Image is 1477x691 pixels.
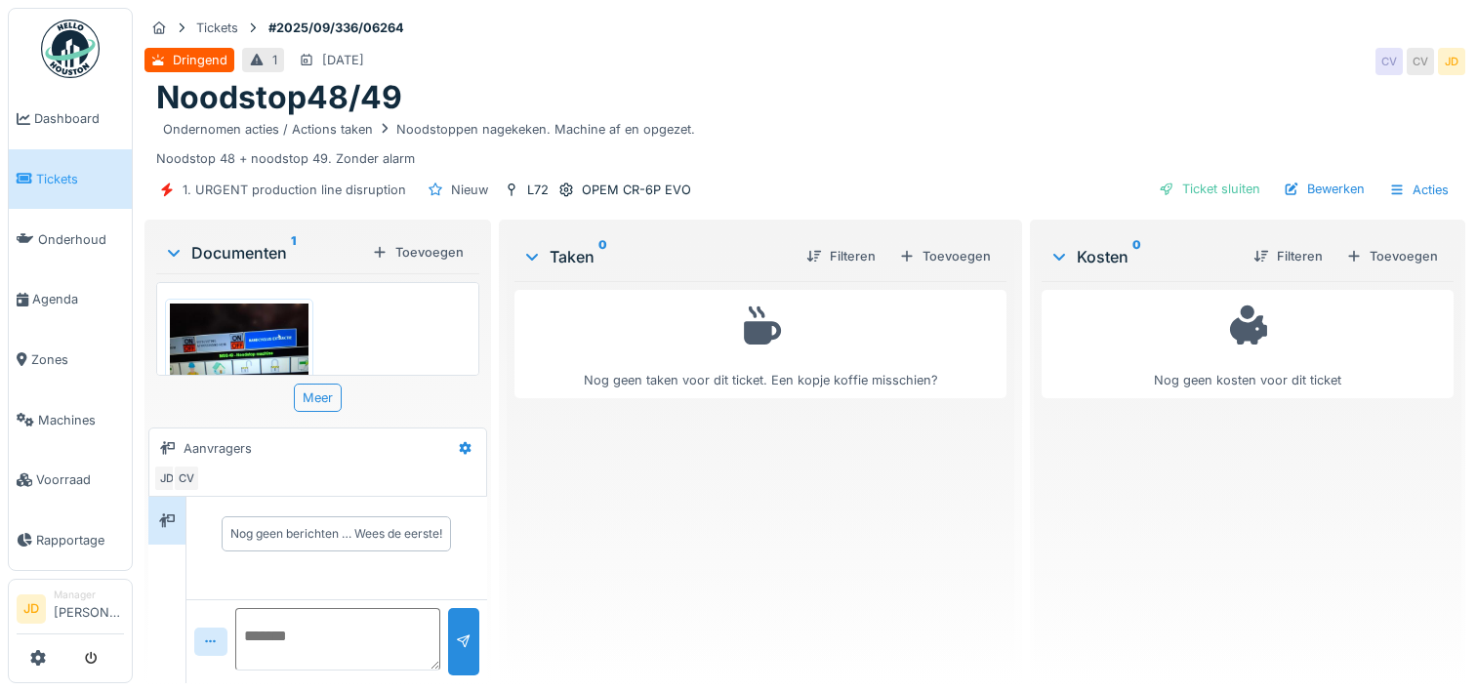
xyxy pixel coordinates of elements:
[1276,176,1373,202] div: Bewerken
[9,209,132,269] a: Onderhoud
[230,525,442,543] div: Nog geen berichten … Wees de eerste!
[32,290,124,308] span: Agenda
[1049,245,1238,268] div: Kosten
[173,51,227,69] div: Dringend
[527,181,549,199] div: L72
[1132,245,1141,268] sup: 0
[1375,48,1403,75] div: CV
[1438,48,1465,75] div: JD
[1151,176,1268,202] div: Ticket sluiten
[294,384,342,412] div: Meer
[322,51,364,69] div: [DATE]
[1407,48,1434,75] div: CV
[184,439,252,458] div: Aanvragers
[451,181,488,199] div: Nieuw
[31,350,124,369] span: Zones
[1246,243,1331,269] div: Filteren
[153,465,181,492] div: JD
[36,531,124,549] span: Rapportage
[38,411,124,429] span: Machines
[173,465,200,492] div: CV
[9,149,132,210] a: Tickets
[522,245,791,268] div: Taken
[36,470,124,489] span: Voorraad
[9,330,132,390] a: Zones
[1054,299,1441,389] div: Nog geen kosten voor dit ticket
[36,170,124,188] span: Tickets
[1380,176,1457,204] div: Acties
[156,79,402,116] h1: Noodstop48/49
[54,588,124,602] div: Manager
[17,594,46,624] li: JD
[164,241,364,264] div: Documenten
[527,299,994,389] div: Nog geen taken voor dit ticket. Een kopje koffie misschien?
[41,20,100,78] img: Badge_color-CXgf-gQk.svg
[196,19,238,37] div: Tickets
[156,117,1454,168] div: Noodstop 48 + noodstop 49. Zonder alarm
[9,269,132,330] a: Agenda
[54,588,124,630] li: [PERSON_NAME]
[272,51,277,69] div: 1
[891,243,999,269] div: Toevoegen
[582,181,691,199] div: OPEM CR-6P EVO
[170,304,308,408] img: ctfnvwsq32fthhf9gnvphv83ly9e
[1338,243,1446,269] div: Toevoegen
[9,89,132,149] a: Dashboard
[261,19,412,37] strong: #2025/09/336/06264
[163,120,695,139] div: Ondernomen acties / Actions taken Noodstoppen nagekeken. Machine af en opgezet.
[17,588,124,634] a: JD Manager[PERSON_NAME]
[38,230,124,249] span: Onderhoud
[9,450,132,510] a: Voorraad
[9,510,132,571] a: Rapportage
[291,241,296,264] sup: 1
[34,109,124,128] span: Dashboard
[9,389,132,450] a: Machines
[183,181,406,199] div: 1. URGENT production line disruption
[598,245,607,268] sup: 0
[364,239,472,265] div: Toevoegen
[799,243,883,269] div: Filteren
